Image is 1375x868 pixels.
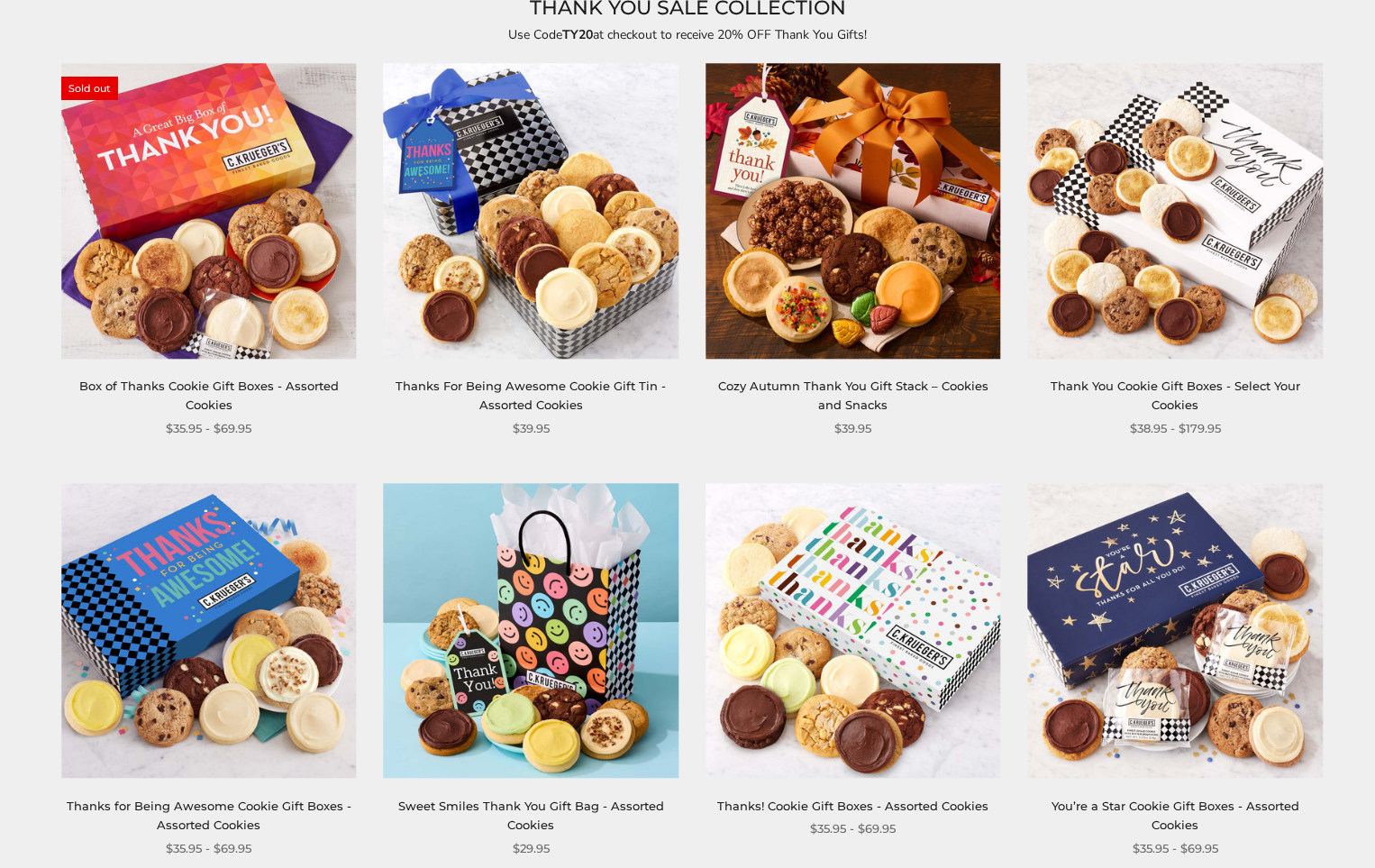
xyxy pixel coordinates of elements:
span: $35.95 - $69.95 [166,839,251,858]
img: Thanks for Being Awesome Cookie Gift Boxes - Assorted Cookies [61,483,356,778]
a: Sweet Smiles Thank You Gift Bag - Assorted Cookies [398,799,664,832]
strong: TY20 [562,26,593,43]
span: $39.95 [834,419,871,438]
span: $35.95 - $69.95 [810,819,896,838]
img: Thanks! Cookie Gift Boxes - Assorted Cookies [706,483,1000,778]
p: Use Code at checkout to receive 20% OFF Thank You Gifts! [273,24,1102,45]
img: Thank You Cookie Gift Boxes - Select Your Cookies [1027,64,1322,359]
span: $35.95 - $69.95 [1133,839,1218,858]
span: $38.95 - $179.95 [1130,419,1221,438]
span: $35.95 - $69.95 [166,419,251,438]
img: You’re a Star Cookie Gift Boxes - Assorted Cookies [1027,483,1322,778]
a: Box of Thanks Cookie Gift Boxes - Assorted Cookies [79,379,339,412]
img: Sweet Smiles Thank You Gift Bag - Assorted Cookies [384,483,678,778]
span: $39.95 [513,419,550,438]
img: Box of Thanks Cookie Gift Boxes - Assorted Cookies [61,64,356,359]
img: Thanks For Being Awesome Cookie Gift Tin - Assorted Cookies [384,64,678,359]
span: Sold out [61,77,118,100]
a: Cozy Autumn Thank You Gift Stack – Cookies and Snacks [718,379,988,412]
a: Thank You Cookie Gift Boxes - Select Your Cookies [1051,379,1300,412]
a: Thanks! Cookie Gift Boxes - Assorted Cookies [717,799,988,813]
a: You’re a Star Cookie Gift Boxes - Assorted Cookies [1052,799,1299,832]
img: Cozy Autumn Thank You Gift Stack – Cookies and Snacks [706,64,1000,359]
span: $29.95 [513,839,550,858]
a: Thanks For Being Awesome Cookie Gift Tin - Assorted Cookies [396,379,666,412]
a: Thanks for Being Awesome Cookie Gift Boxes - Assorted Cookies [67,799,351,832]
